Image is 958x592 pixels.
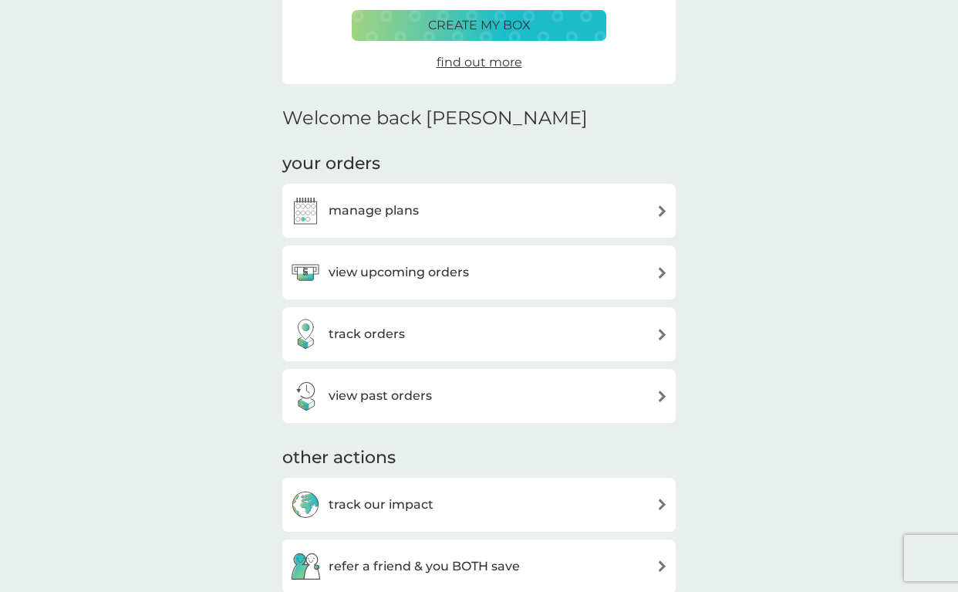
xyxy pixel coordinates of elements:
[352,10,606,41] button: create my box
[329,556,520,577] h3: refer a friend & you BOTH save
[329,324,405,344] h3: track orders
[656,267,668,279] img: arrow right
[437,52,522,73] a: find out more
[428,15,531,36] p: create my box
[656,560,668,572] img: arrow right
[282,152,380,176] h3: your orders
[656,329,668,340] img: arrow right
[329,386,432,406] h3: view past orders
[282,107,588,130] h2: Welcome back [PERSON_NAME]
[329,495,433,515] h3: track our impact
[656,205,668,217] img: arrow right
[282,446,396,470] h3: other actions
[656,391,668,402] img: arrow right
[656,499,668,510] img: arrow right
[329,262,469,282] h3: view upcoming orders
[437,55,522,69] span: find out more
[329,201,419,221] h3: manage plans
